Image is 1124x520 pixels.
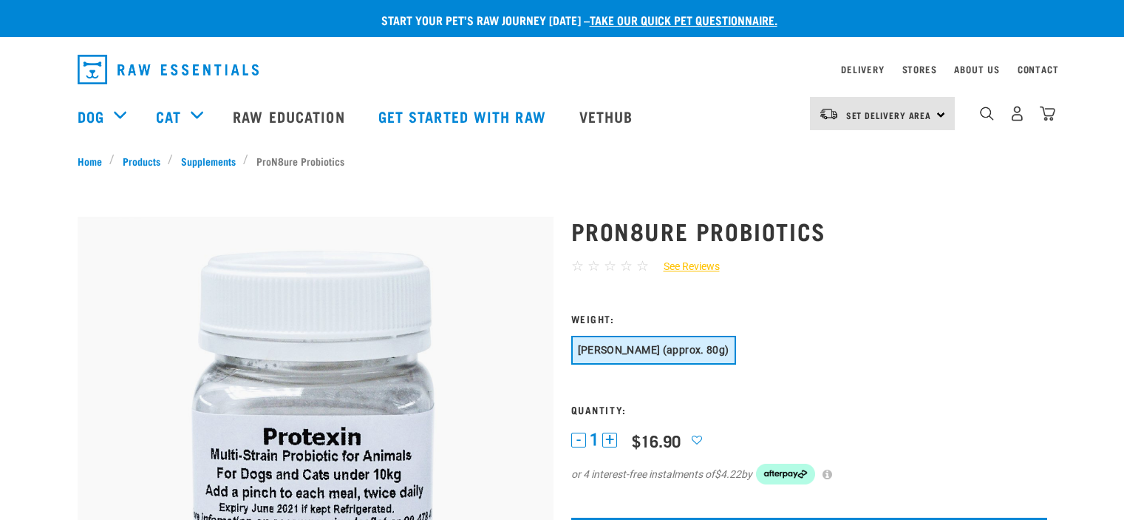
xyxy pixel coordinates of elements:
img: Raw Essentials Logo [78,55,259,84]
button: + [602,433,617,448]
span: ☆ [571,257,584,274]
nav: dropdown navigation [66,49,1059,90]
span: 1 [590,432,599,448]
img: Afterpay [756,464,815,484]
a: Get started with Raw [364,87,565,146]
a: Cat [156,105,181,127]
a: About Us [954,67,999,72]
img: van-moving.png [819,107,839,121]
div: or 4 interest-free instalments of by [571,464,1047,484]
span: ☆ [604,257,616,274]
h1: ProN8ure Probiotics [571,217,1047,244]
h3: Weight: [571,313,1047,324]
a: Products [115,153,168,169]
a: Supplements [173,153,243,169]
img: home-icon-1@2x.png [980,107,994,121]
button: - [571,433,586,448]
span: ☆ [587,257,600,274]
a: take our quick pet questionnaire. [590,16,777,23]
span: Set Delivery Area [846,112,932,118]
a: Delivery [841,67,884,72]
a: Contact [1018,67,1059,72]
img: home-icon@2x.png [1040,106,1055,121]
a: Home [78,153,110,169]
h3: Quantity: [571,404,1047,415]
span: $4.22 [715,467,741,482]
a: Stores [902,67,937,72]
div: $16.90 [632,431,681,450]
a: Vethub [565,87,652,146]
a: See Reviews [649,259,720,274]
img: user.png [1009,106,1025,121]
a: Raw Education [218,87,363,146]
span: ☆ [636,257,649,274]
span: [PERSON_NAME] (approx. 80g) [578,344,729,356]
span: ☆ [620,257,633,274]
a: Dog [78,105,104,127]
button: [PERSON_NAME] (approx. 80g) [571,336,736,365]
nav: breadcrumbs [78,153,1047,169]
